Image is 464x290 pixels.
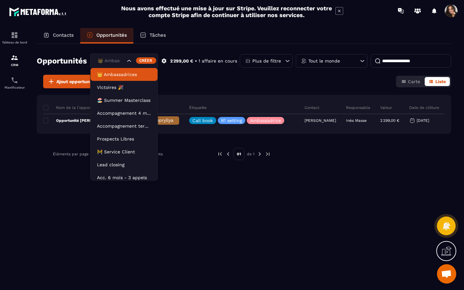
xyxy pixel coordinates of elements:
[136,57,156,64] div: Créer
[257,151,263,157] img: next
[346,105,370,110] p: Responsable
[37,54,87,67] h2: Opportunités
[94,150,106,158] span: 100
[225,151,231,157] img: prev
[53,32,74,38] p: Contacts
[43,118,113,123] p: Opportunité [PERSON_NAME]
[2,26,27,49] a: formationformationTableau de bord
[397,77,424,86] button: Carte
[56,78,96,85] span: Ajout opportunité
[250,118,281,123] p: Ambassadrice
[121,5,332,18] h2: Nous avons effectué une mise à jour sur Stripe. Veuillez reconnecter votre compte Stripe afin de ...
[150,32,166,38] p: Tâches
[2,49,27,72] a: formationformationCRM
[417,118,429,123] p: [DATE]
[9,6,67,17] img: logo
[425,77,450,86] button: Liste
[221,118,242,123] p: R1 setting
[37,28,80,43] a: Contacts
[308,59,340,63] p: Tout le monde
[96,32,127,38] p: Opportunités
[123,105,135,110] p: Statut
[133,28,172,43] a: Tâches
[409,105,439,110] p: Date de clôture
[217,151,223,157] img: prev
[92,147,121,161] div: Search for option
[247,151,255,157] p: de 1
[408,79,420,84] span: Carte
[304,105,319,110] p: Contact
[80,28,133,43] a: Opportunités
[192,118,213,123] p: Call book
[195,58,197,64] p: •
[198,58,237,64] p: 1 affaire en cours
[129,152,163,156] p: 1-1 sur 1 éléments
[2,41,27,44] p: Tableau de bord
[96,57,125,64] input: Search for option
[233,148,245,160] p: 01
[346,118,367,123] p: Inès Masse
[90,53,158,68] div: Search for option
[11,76,18,84] img: scheduler
[380,105,392,110] p: Valeur
[106,150,112,158] input: Search for option
[11,31,18,39] img: formation
[2,63,27,67] p: CRM
[435,79,446,84] span: Liste
[380,118,399,123] p: 2 299,00 €
[437,264,456,284] a: Ouvrir le chat
[189,105,207,110] p: Étiquette
[11,54,18,62] img: formation
[147,105,158,110] p: Phase
[2,86,27,89] p: Planificateur
[53,152,89,156] p: Éléments par page
[153,118,173,123] span: Appryllya
[127,118,129,123] p: 0
[252,59,281,63] p: Plus de filtre
[265,151,271,157] img: next
[170,58,193,64] p: 2 299,00 €
[43,75,100,88] button: Ajout opportunité
[43,105,101,110] p: Nom de la l'opportunité
[2,72,27,94] a: schedulerschedulerPlanificateur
